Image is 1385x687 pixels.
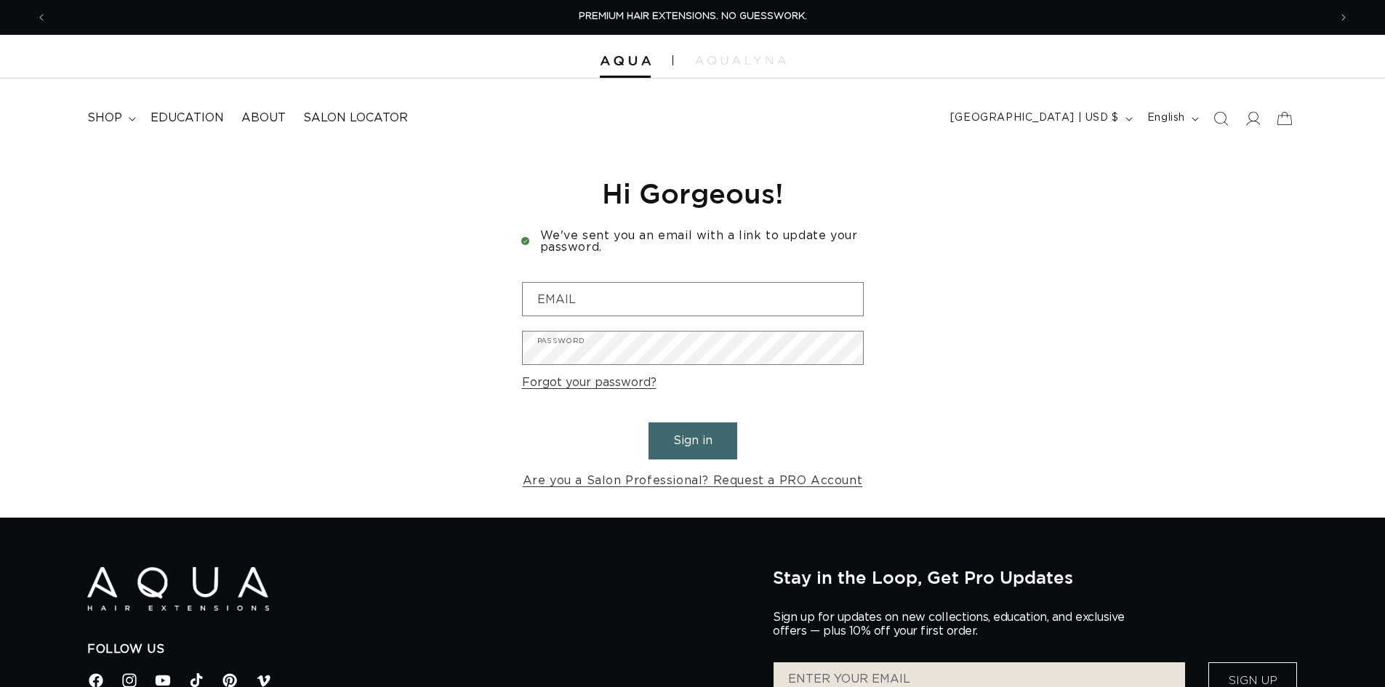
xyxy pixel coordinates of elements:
[950,111,1119,126] span: [GEOGRAPHIC_DATA] | USD $
[579,12,807,21] span: PREMIUM HAIR EXTENSIONS. NO GUESSWORK.
[87,567,269,611] img: Aqua Hair Extensions
[25,4,57,31] button: Previous announcement
[600,56,651,66] img: Aqua Hair Extensions
[522,175,864,211] h1: Hi Gorgeous!
[79,102,142,134] summary: shop
[523,470,863,491] a: Are you a Salon Professional? Request a PRO Account
[87,642,751,657] h2: Follow Us
[1328,4,1360,31] button: Next announcement
[241,111,286,126] span: About
[87,111,122,126] span: shop
[522,372,657,393] a: Forgot your password?
[523,283,863,316] input: Email
[303,111,408,126] span: Salon Locator
[142,102,233,134] a: Education
[695,56,786,65] img: aqualyna.com
[150,111,224,126] span: Education
[773,611,1136,638] p: Sign up for updates on new collections, education, and exclusive offers — plus 10% off your first...
[1139,105,1205,132] button: English
[1147,111,1185,126] span: English
[233,102,294,134] a: About
[1205,103,1237,134] summary: Search
[294,102,417,134] a: Salon Locator
[649,422,737,459] button: Sign in
[522,230,864,253] h3: We've sent you an email with a link to update your password.
[773,567,1298,587] h2: Stay in the Loop, Get Pro Updates
[942,105,1139,132] button: [GEOGRAPHIC_DATA] | USD $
